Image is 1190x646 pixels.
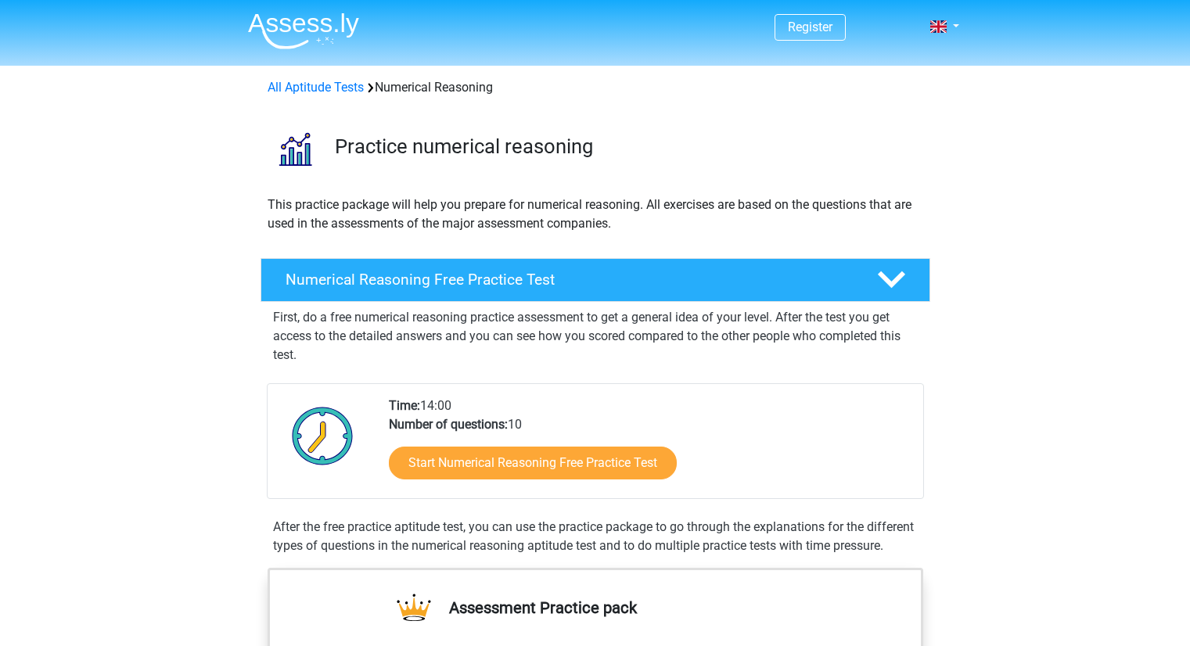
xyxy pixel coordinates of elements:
[248,13,359,49] img: Assessly
[389,417,508,432] b: Number of questions:
[268,196,923,233] p: This practice package will help you prepare for numerical reasoning. All exercises are based on t...
[261,116,328,182] img: numerical reasoning
[261,78,929,97] div: Numerical Reasoning
[286,271,852,289] h4: Numerical Reasoning Free Practice Test
[268,80,364,95] a: All Aptitude Tests
[283,397,362,475] img: Clock
[377,397,922,498] div: 14:00 10
[267,518,924,555] div: After the free practice aptitude test, you can use the practice package to go through the explana...
[788,20,832,34] a: Register
[254,258,937,302] a: Numerical Reasoning Free Practice Test
[335,135,918,159] h3: Practice numerical reasoning
[273,308,918,364] p: First, do a free numerical reasoning practice assessment to get a general idea of your level. Aft...
[389,447,677,479] a: Start Numerical Reasoning Free Practice Test
[389,398,420,413] b: Time:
